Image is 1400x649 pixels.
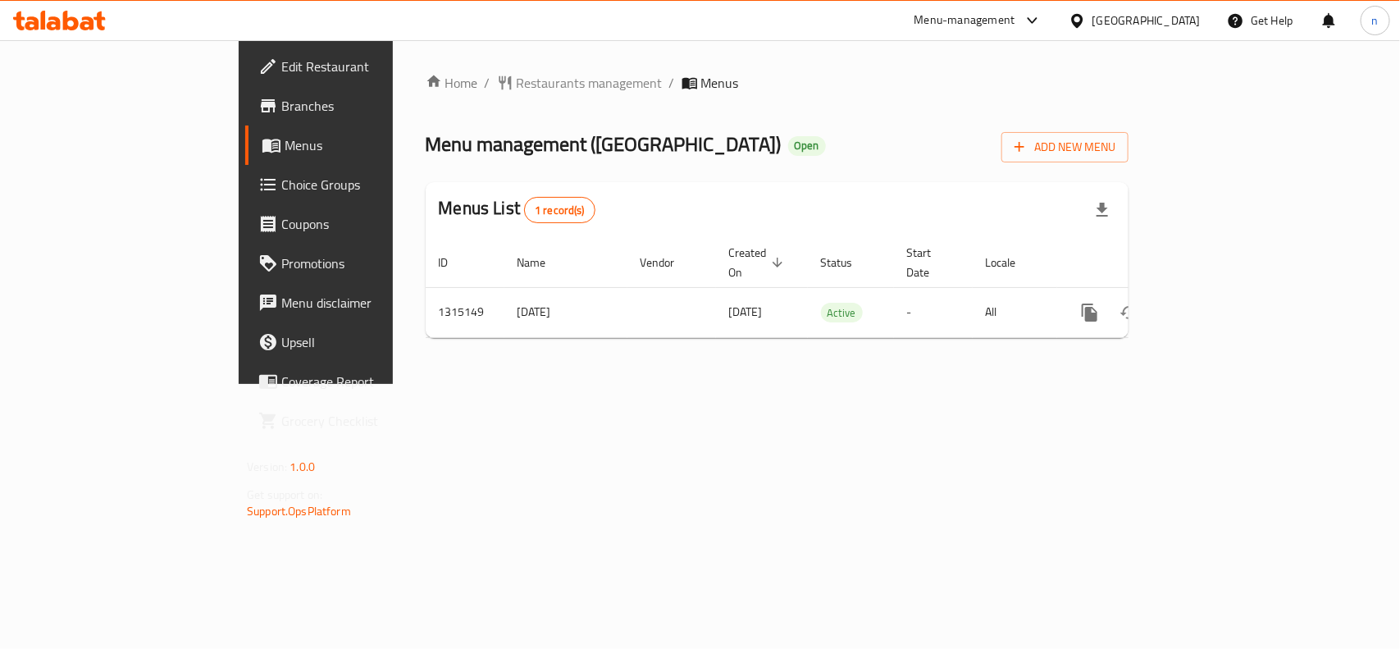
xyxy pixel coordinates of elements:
[729,243,788,282] span: Created On
[821,304,863,322] span: Active
[914,11,1015,30] div: Menu-management
[245,244,472,283] a: Promotions
[426,73,1129,93] nav: breadcrumb
[788,139,826,153] span: Open
[788,136,826,156] div: Open
[1092,11,1201,30] div: [GEOGRAPHIC_DATA]
[497,73,663,93] a: Restaurants management
[247,484,322,505] span: Get support on:
[281,96,459,116] span: Branches
[517,73,663,93] span: Restaurants management
[439,196,595,223] h2: Menus List
[821,303,863,322] div: Active
[245,86,472,126] a: Branches
[641,253,696,272] span: Vendor
[729,301,763,322] span: [DATE]
[245,283,472,322] a: Menu disclaimer
[1070,293,1110,332] button: more
[894,287,973,337] td: -
[281,57,459,76] span: Edit Restaurant
[290,456,315,478] span: 1.0.0
[245,401,472,441] a: Grocery Checklist
[1001,132,1129,162] button: Add New Menu
[669,73,675,93] li: /
[986,253,1037,272] span: Locale
[426,238,1241,338] table: enhanced table
[426,126,782,162] span: Menu management ( [GEOGRAPHIC_DATA] )
[245,165,472,204] a: Choice Groups
[1110,293,1149,332] button: Change Status
[1057,238,1241,288] th: Actions
[518,253,568,272] span: Name
[281,214,459,234] span: Coupons
[701,73,739,93] span: Menus
[281,175,459,194] span: Choice Groups
[485,73,490,93] li: /
[504,287,627,337] td: [DATE]
[247,500,351,522] a: Support.OpsPlatform
[281,372,459,391] span: Coverage Report
[821,253,874,272] span: Status
[439,253,470,272] span: ID
[1083,190,1122,230] div: Export file
[245,362,472,401] a: Coverage Report
[281,293,459,313] span: Menu disclaimer
[281,411,459,431] span: Grocery Checklist
[245,47,472,86] a: Edit Restaurant
[245,126,472,165] a: Menus
[973,287,1057,337] td: All
[1015,137,1115,158] span: Add New Menu
[281,332,459,352] span: Upsell
[525,203,595,218] span: 1 record(s)
[245,322,472,362] a: Upsell
[247,456,287,478] span: Version:
[1372,11,1379,30] span: n
[285,135,459,155] span: Menus
[281,254,459,273] span: Promotions
[245,204,472,244] a: Coupons
[907,243,953,282] span: Start Date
